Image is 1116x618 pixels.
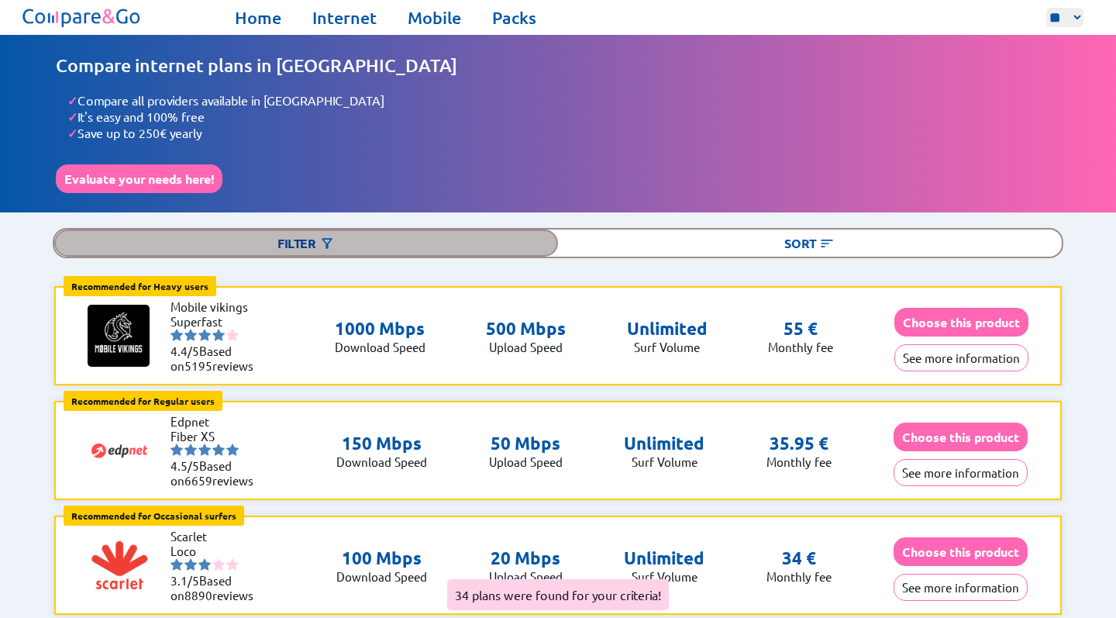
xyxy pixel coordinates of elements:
[894,459,1028,486] button: See more information
[198,558,211,571] img: starnr3
[336,454,427,469] p: Download Speed
[212,558,225,571] img: starnr4
[71,509,236,522] b: Recommended for Occasional surfers
[627,318,708,340] p: Unlimited
[336,569,427,584] p: Download Speed
[56,164,222,193] button: Evaluate your needs here!
[624,454,704,469] p: Surf Volume
[894,430,1028,444] a: Choose this product
[226,444,239,456] img: starnr5
[170,573,199,588] span: 3.1/5
[212,444,225,456] img: starnr4
[184,358,212,373] span: 5195
[170,429,263,444] li: Fiber XS
[486,318,566,340] p: 500 Mbps
[336,547,427,569] p: 100 Mbps
[67,109,1060,125] li: It's easy and 100% free
[88,419,150,482] img: Logo of Edpnet
[67,109,77,125] span: ✓
[782,547,816,569] p: 34 €
[766,569,832,584] p: Monthly fee
[170,344,263,373] li: Based on reviews
[198,329,211,341] img: starnr3
[894,315,1028,330] a: Choose this product
[770,433,828,454] p: 35.95 €
[170,458,199,473] span: 4.5/5
[170,299,263,314] li: Mobile vikings
[67,125,77,141] span: ✓
[67,92,77,109] span: ✓
[335,318,425,340] p: 1000 Mbps
[319,236,335,251] img: Button open the filtering menu
[627,340,708,354] p: Surf Volume
[71,280,208,292] b: Recommended for Heavy users
[71,395,215,407] b: Recommended for Regular users
[894,350,1028,365] a: See more information
[170,414,263,429] li: Edpnet
[894,423,1028,451] button: Choose this product
[19,4,144,31] img: Logo of Compare&Go
[170,558,183,571] img: starnr1
[170,529,263,544] li: Scarlet
[447,579,669,610] div: 34 plans were found for your criteria!
[336,433,427,454] p: 150 Mbps
[226,329,239,341] img: starnr5
[226,558,239,571] img: starnr5
[67,92,1060,109] li: Compare all providers available in [GEOGRAPHIC_DATA]
[766,454,832,469] p: Monthly fee
[67,125,1060,141] li: Save up to 250€ yearly
[894,465,1028,480] a: See more information
[184,588,212,602] span: 8890
[894,344,1028,371] button: See more information
[894,537,1028,566] button: Choose this product
[894,574,1028,601] button: See more information
[624,433,704,454] p: Unlimited
[170,314,263,329] li: Superfast
[170,544,263,558] li: Loco
[335,340,425,354] p: Download Speed
[56,54,1060,77] h1: Compare internet plans in [GEOGRAPHIC_DATA]
[184,558,197,571] img: starnr2
[784,318,818,340] p: 55 €
[184,444,197,456] img: starnr2
[235,7,281,29] a: Home
[198,444,211,456] img: starnr3
[489,454,563,469] p: Upload Speed
[894,308,1028,337] button: Choose this product
[768,340,833,354] p: Monthly fee
[489,569,563,584] p: Upload Speed
[170,329,183,341] img: starnr1
[88,305,150,367] img: Logo of Mobile vikings
[624,569,704,584] p: Surf Volume
[312,7,377,29] a: Internet
[184,329,197,341] img: starnr2
[489,433,563,454] p: 50 Mbps
[486,340,566,354] p: Upload Speed
[624,547,704,569] p: Unlimited
[492,7,536,29] a: Packs
[819,236,835,251] img: Button open the sorting menu
[88,534,150,596] img: Logo of Scarlet
[489,547,563,569] p: 20 Mbps
[170,458,263,488] li: Based on reviews
[558,230,1062,257] div: Sort
[184,473,212,488] span: 6659
[894,544,1028,559] a: Choose this product
[212,329,225,341] img: starnr4
[54,230,558,257] div: Filter
[408,7,461,29] a: Mobile
[894,580,1028,595] a: See more information
[170,573,263,602] li: Based on reviews
[170,344,199,358] span: 4.4/5
[170,444,183,456] img: starnr1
